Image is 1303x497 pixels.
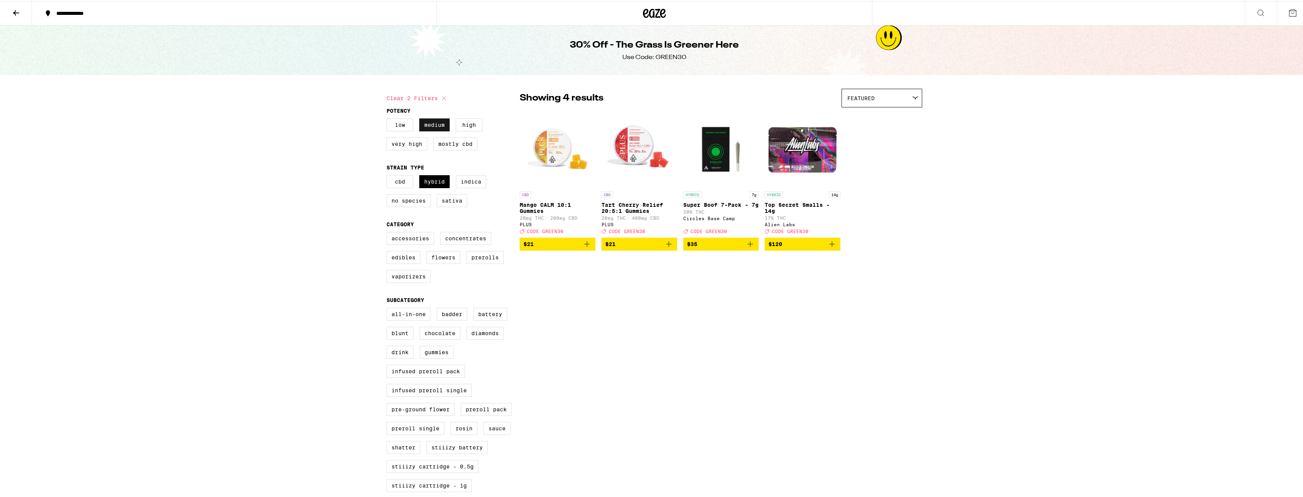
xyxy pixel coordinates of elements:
[520,110,595,237] a: Open page for Mango CALM 10:1 Gummies from PLUS
[520,190,531,197] p: CBD
[765,110,840,186] img: Alien Labs - Top Secret Smalls - 14g
[765,237,840,249] button: Add to bag
[466,250,504,263] label: Prerolls
[420,345,453,358] label: Gummies
[683,110,759,237] a: Open page for Super Boof 7-Pack - 7g from Circles Base Camp
[772,228,808,233] span: CODE GREEN30
[450,421,477,434] label: Rosin
[387,345,414,358] label: Drink
[622,52,686,61] div: Use Code: GREEN30
[387,459,479,472] label: STIIIZY Cartridge - 0.5g
[387,326,414,339] label: Blunt
[847,94,875,100] span: Featured
[605,240,616,246] span: $21
[387,174,413,187] label: CBD
[387,88,449,107] button: Clear 2 filters
[765,221,840,226] div: Alien Labs
[601,110,677,237] a: Open page for Tart Cherry Relief 20:5:1 Gummies from PLUS
[387,193,431,206] label: No Species
[426,440,488,453] label: STIIIZY Battery
[387,107,410,113] legend: Potency
[387,136,427,149] label: Very High
[419,174,450,187] label: Hybrid
[520,214,595,219] p: 20mg THC: 200mg CBD
[387,296,424,302] legend: Subcategory
[520,91,603,104] p: Showing 4 results
[437,193,467,206] label: Sativa
[683,201,759,207] p: Super Boof 7-Pack - 7g
[601,201,677,213] p: Tart Cherry Relief 20:5:1 Gummies
[387,478,472,491] label: STIIIZY Cartridge - 1g
[829,190,840,197] p: 14g
[437,307,467,320] label: Badder
[683,110,759,186] img: Circles Base Camp - Super Boof 7-Pack - 7g
[765,214,840,219] p: 17% THC
[687,240,697,246] span: $35
[387,421,444,434] label: Preroll Single
[683,215,759,220] div: Circles Base Camp
[5,5,55,11] span: Hi. Need any help?
[765,110,840,237] a: Open page for Top Secret Smalls - 14g from Alien Labs
[456,174,486,187] label: Indica
[609,228,645,233] span: CODE GREEN30
[440,231,491,244] label: Concentrates
[466,326,504,339] label: Diamonds
[387,250,420,263] label: Edibles
[387,231,434,244] label: Accessories
[387,440,420,453] label: Shatter
[683,237,759,249] button: Add to bag
[419,117,450,130] label: Medium
[484,421,511,434] label: Sauce
[601,110,677,186] img: PLUS - Tart Cherry Relief 20:5:1 Gummies
[749,190,759,197] p: 7g
[461,402,512,415] label: Preroll Pack
[387,269,431,282] label: Vaporizers
[473,307,507,320] label: Battery
[523,240,534,246] span: $21
[683,190,702,197] p: HYBRID
[601,214,677,219] p: 20mg THC: 400mg CBD
[387,383,472,396] label: Infused Preroll Single
[456,117,482,130] label: High
[520,110,595,186] img: PLUS - Mango CALM 10:1 Gummies
[765,190,783,197] p: HYBRID
[420,326,460,339] label: Chocolate
[570,38,739,51] h1: 30% Off - The Grass Is Greener Here
[768,240,782,246] span: $120
[433,136,477,149] label: Mostly CBD
[601,221,677,226] div: PLUS
[426,250,460,263] label: Flowers
[690,228,727,233] span: CODE GREEN30
[683,208,759,213] p: 20% THC
[601,190,613,197] p: CBD
[387,117,413,130] label: Low
[387,163,424,169] legend: Strain Type
[520,201,595,213] p: Mango CALM 10:1 Gummies
[520,237,595,249] button: Add to bag
[387,220,414,226] legend: Category
[527,228,563,233] span: CODE GREEN30
[520,221,595,226] div: PLUS
[387,307,431,320] label: All-In-One
[601,237,677,249] button: Add to bag
[387,364,465,377] label: Infused Preroll Pack
[387,402,455,415] label: Pre-ground Flower
[765,201,840,213] p: Top Secret Smalls - 14g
